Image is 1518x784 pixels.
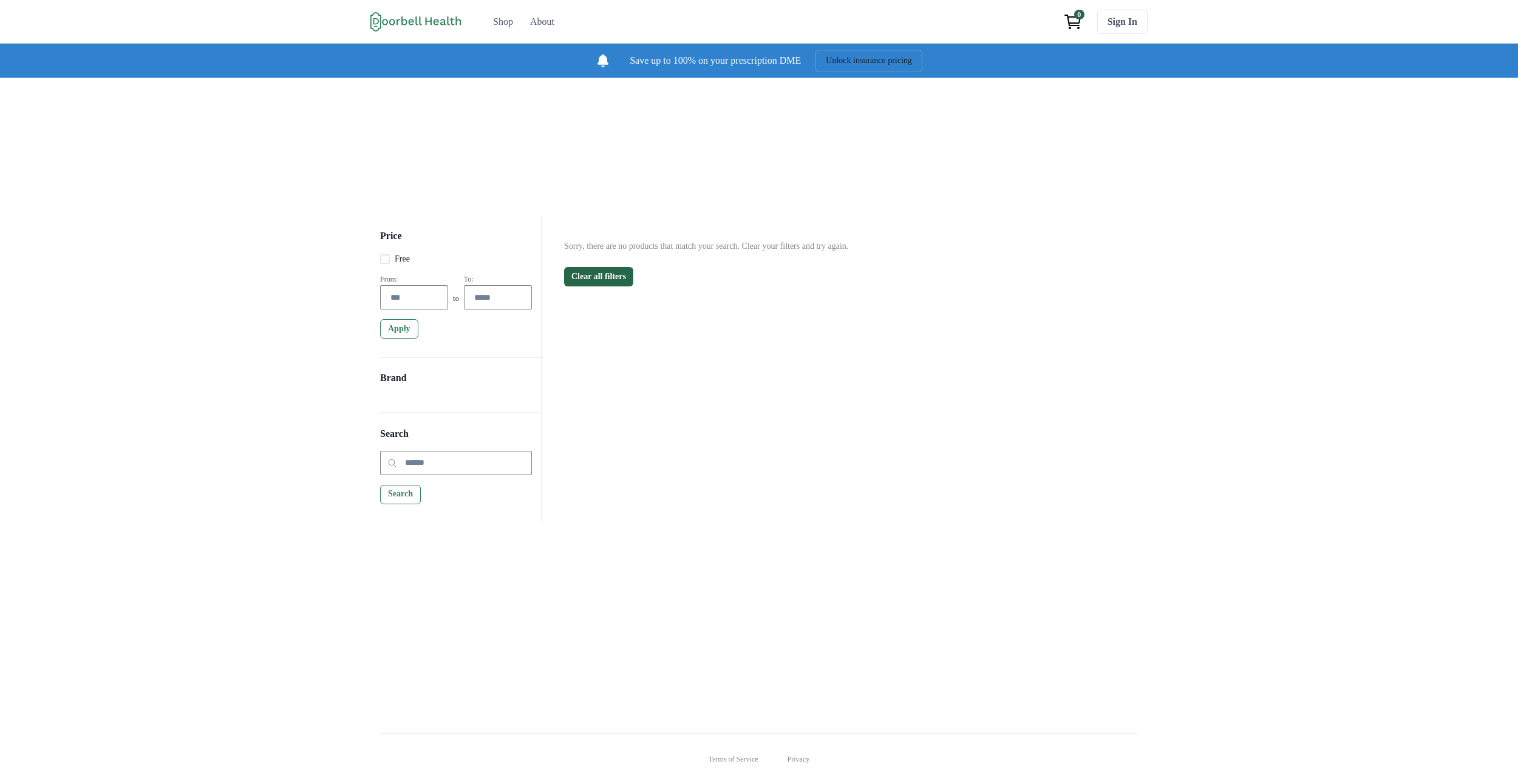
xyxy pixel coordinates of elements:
[453,293,458,309] p: to
[523,10,562,34] a: About
[630,53,801,68] p: Save up to 100% on your prescription DME
[788,754,810,765] a: Privacy
[564,267,633,286] button: Clear all filters
[1074,10,1084,19] span: 0
[709,754,758,765] a: Terms of Service
[530,15,554,29] div: About
[380,372,532,394] h5: Brand
[380,230,532,252] h5: Price
[564,240,1116,252] p: Sorry, there are no products that match your search. Clear your filters and try again.
[493,15,513,29] div: Shop
[380,428,532,450] h5: Search
[380,275,448,284] div: From:
[395,252,410,265] p: Free
[1058,10,1087,34] a: View cart
[815,50,922,72] button: Unlock insurance pricing
[380,485,421,504] button: Search
[1097,10,1148,34] a: Sign In
[380,319,418,339] button: Apply
[464,275,532,284] div: To:
[486,10,520,34] a: Shop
